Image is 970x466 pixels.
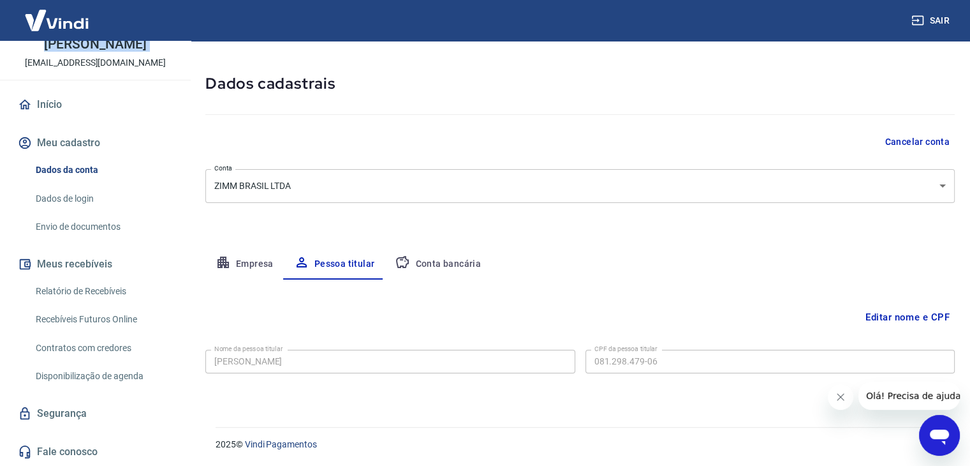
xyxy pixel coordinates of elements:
[31,214,175,240] a: Envio de documentos
[909,9,955,33] button: Sair
[44,38,146,51] p: [PERSON_NAME]
[15,400,175,428] a: Segurança
[216,438,939,451] p: 2025 ©
[15,129,175,157] button: Meu cadastro
[828,384,853,410] iframe: Fechar mensagem
[31,186,175,212] a: Dados de login
[860,305,955,329] button: Editar nome e CPF
[15,438,175,466] a: Fale conosco
[8,9,107,19] span: Olá! Precisa de ajuda?
[205,169,955,203] div: ZIMM BRASIL LTDA
[205,73,955,94] h5: Dados cadastrais
[15,250,175,278] button: Meus recebíveis
[214,344,283,354] label: Nome da pessoa titular
[858,382,960,410] iframe: Mensagem da empresa
[31,278,175,304] a: Relatório de Recebíveis
[205,249,284,280] button: Empresa
[594,344,658,354] label: CPF da pessoa titular
[25,56,166,70] p: [EMAIL_ADDRESS][DOMAIN_NAME]
[31,335,175,361] a: Contratos com credores
[284,249,385,280] button: Pessoa titular
[214,163,232,173] label: Conta
[245,439,317,449] a: Vindi Pagamentos
[879,130,955,154] button: Cancelar conta
[15,1,98,40] img: Vindi
[31,157,175,183] a: Dados da conta
[385,249,491,280] button: Conta bancária
[919,415,960,456] iframe: Botão para abrir a janela de mensagens
[15,91,175,119] a: Início
[31,363,175,389] a: Disponibilização de agenda
[31,306,175,333] a: Recebíveis Futuros Online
